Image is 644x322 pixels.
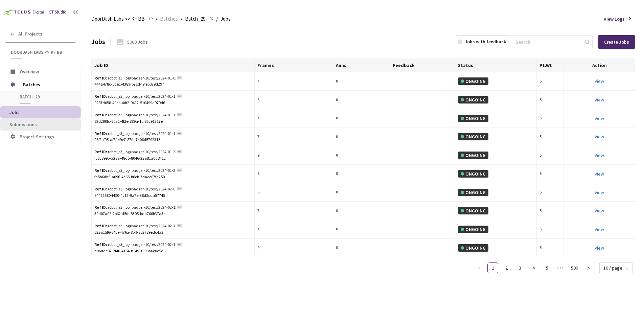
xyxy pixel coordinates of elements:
[455,59,537,72] th: Status
[542,262,552,273] li: 5
[94,155,252,162] div: f08c899b-a28a-48d5-8046-23a81a0d8412
[474,262,485,273] li: Previous Page
[94,75,176,82] div: robot_s3_log=badger-10/test/2024-01-02_09-44-05_3735.log//KF_uuid=4d7eb9da-563c-38ed-bd57-5db8e04...
[94,100,252,106] div: 9287d058-49cb-4df2-9412-510499d979d6
[537,239,564,257] td: 5
[255,91,333,109] td: 8
[94,204,176,211] div: robot_s3_log=badger-10/test/2024-02-12_08-50-52_3860.log//KF_uuid=a806900c-36d4-32bd-83a2-9ecaa63...
[604,16,625,22] span: View Logs
[595,134,604,140] a: View
[94,112,107,117] b: Ref ID:
[333,91,390,109] td: 0
[94,205,107,210] b: Ref ID:
[458,77,488,85] div: ONGOING
[583,262,594,273] li: Next Page
[583,262,594,273] button: right
[91,15,145,23] span: DoorDash Labs <> KF BB
[9,109,20,115] span: Jobs
[94,241,176,248] div: robot_s3_log=badger-10/test/2024-02-14_09-30-24_3880.log//KF_uuid=35d99f6f-a24e-3ebb-8d5b-148644a...
[569,262,580,273] li: 500
[91,37,105,47] div: Jobs
[537,183,564,202] td: 5
[537,202,564,220] td: 5
[458,152,488,159] div: ONGOING
[333,128,390,146] td: 0
[488,263,498,273] a: 1
[477,266,481,270] span: left
[604,39,629,45] div: Create Jobs
[20,69,39,75] span: Overview
[94,174,252,180] div: fa5b6db9-a096-4c65-b6eb-7dacc07fa250
[599,262,632,271] div: Page Size
[94,192,252,199] div: 94422580-f430-4c12-9a7e-38d3cda57745
[94,131,107,136] b: Ref ID:
[94,137,252,143] div: 06f2bf95-af7f-49e7-87fe-7406d5792315
[255,128,333,146] td: 7
[458,170,488,178] div: ONGOING
[542,263,552,273] a: 5
[537,72,564,91] td: 5
[458,189,488,196] div: ONGOING
[94,149,176,155] div: robot_s3_log=badger-10/test/2024-01-23_11-33-08_3783.log//KF_uuid=530bb2a5-988a-334a-bf53-170f678...
[512,36,584,48] input: Search
[221,15,231,23] span: Jobs
[255,59,333,72] th: Frames
[18,31,42,37] span: All Projects
[537,59,564,72] th: Pt.Wt
[595,97,604,103] a: View
[595,245,604,251] a: View
[603,263,628,273] span: 10 / page
[20,94,70,100] span: Batch_29
[20,134,54,140] span: Project Settings
[555,262,566,273] li: Next 5 Pages
[569,263,580,273] a: 500
[333,183,390,202] td: 0
[528,263,538,273] a: 4
[94,223,176,229] div: robot_s3_log=badger-10/test/2024-02-13_10-44-52_3874.log//KF_uuid=2f3cecdd-1163-3fe7-88f6-2b91660...
[390,59,455,72] th: Feedback
[528,262,539,273] li: 4
[595,78,604,84] a: View
[160,15,178,23] span: Batches
[564,59,635,72] th: Action
[537,91,564,109] td: 5
[501,263,511,273] a: 2
[537,109,564,128] td: 5
[333,202,390,220] td: 0
[94,167,176,174] div: robot_s3_log=badger-10/test/2024-01-25_12-20-46_3792.log//KF_uuid=8fc9f46f-cc24-3790-9e2e-3692a08...
[458,244,488,252] div: ONGOING
[94,242,107,247] b: Ref ID:
[333,220,390,239] td: 0
[595,152,604,158] a: View
[94,211,252,217] div: 39d07a02-2b62-45fe-8305-bda766b37a3b
[94,112,176,118] div: robot_s3_log=badger-10/test/2024-01-11_14-57-24_3753.log//KF_uuid=759157e6-32ae-37b6-9228-e2a5975...
[333,239,390,257] td: 0
[94,168,107,173] b: Ref ID:
[595,226,604,232] a: View
[537,220,564,239] td: 5
[94,94,107,99] b: Ref ID:
[94,223,107,228] b: Ref ID:
[474,262,485,273] button: left
[255,220,333,239] td: 7
[255,146,333,165] td: 9
[185,15,205,23] span: Batch_29
[94,229,252,236] div: 533a15f6-64b9-476a-8bff-853789edc4a3
[216,15,218,23] li: /
[94,118,252,125] div: 62d290fc-60a1-4f2e-889a-1cf85c91317e
[255,239,333,257] td: 9
[333,109,390,128] td: 0
[333,72,390,91] td: 0
[156,15,157,23] li: /
[595,189,604,195] a: View
[458,226,488,233] div: ONGOING
[94,149,107,154] b: Ref ID:
[94,81,252,88] div: 444a478c-5de1-4389-b71d-f9feb029d297
[255,202,333,220] td: 7
[255,165,333,183] td: 8
[94,186,176,192] div: robot_s3_log=badger-10/test/2024-02-05_15-31-13_3841.log//KF_uuid=08970ebe-a255-3099-9834-3aac5bb...
[9,121,37,128] span: Submissions
[127,39,148,45] div: 5000 Jobs
[595,208,604,214] a: View
[555,262,566,273] span: •••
